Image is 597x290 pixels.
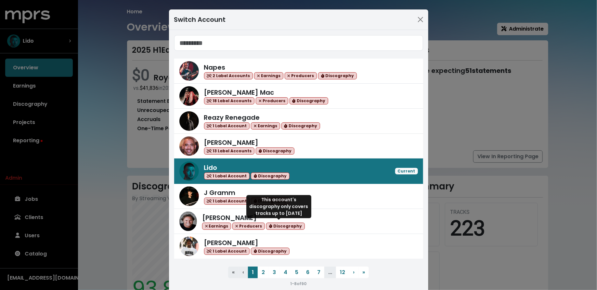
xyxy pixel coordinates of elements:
[174,234,423,259] a: Lex Luger[PERSON_NAME] 1 Label Account Discography
[204,238,259,247] span: [PERSON_NAME]
[246,195,311,218] div: This account's discography only covers tracks up to [DATE]
[179,237,199,256] img: Lex Luger
[251,248,290,255] span: Discography
[179,111,199,131] img: Reazy Renegade
[204,138,259,147] span: [PERSON_NAME]
[318,72,357,80] span: Discography
[290,97,328,105] span: Discography
[204,163,217,172] span: Lido
[174,84,423,109] a: Keegan Mac[PERSON_NAME] Mac 18 Label Accounts Producers Discography
[174,134,423,159] a: Harvey Mason Jr[PERSON_NAME] 13 Label Accounts Discography
[313,267,324,278] button: 7
[254,72,283,80] span: Earnings
[204,97,255,105] span: 18 Label Accounts
[353,269,355,276] span: ›
[174,209,423,234] a: Scott Hendricks[PERSON_NAME] Earnings Producers Discography
[179,212,197,231] img: Scott Hendricks
[291,281,307,286] small: 1 - 8 of 90
[258,267,269,278] button: 2
[204,122,250,130] span: 1 Label Account
[204,173,250,180] span: 1 Label Account
[204,198,250,205] span: 1 Label Account
[248,267,258,278] button: 1
[174,35,423,51] input: Search accounts
[281,122,320,130] span: Discography
[256,147,294,155] span: Discography
[179,161,199,181] img: Lido
[202,223,231,230] span: Earnings
[336,267,349,278] button: 12
[251,122,280,130] span: Earnings
[395,168,418,174] span: Current
[174,15,226,24] div: Switch Account
[251,173,290,180] span: Discography
[204,147,255,155] span: 13 Label Accounts
[179,86,199,106] img: Keegan Mac
[256,97,288,105] span: Producers
[302,267,313,278] button: 6
[232,223,265,230] span: Producers
[362,269,365,276] span: »
[179,61,199,81] img: Napes
[204,188,236,197] span: J Gramm
[174,59,423,84] a: NapesNapes 2 Label Accounts Earnings Producers Discography
[179,136,199,156] img: Harvey Mason Jr
[204,113,260,122] span: Reazy Renegade
[415,14,426,25] button: Close
[291,267,302,278] button: 5
[204,248,250,255] span: 1 Label Account
[174,159,423,184] a: LidoLido 1 Label Account DiscographyCurrent
[179,186,199,206] img: J Gramm
[266,223,305,230] span: Discography
[174,109,423,134] a: Reazy RenegadeReazy Renegade 1 Label Account Earnings Discography
[204,63,226,72] span: Napes
[174,184,423,209] a: J GrammJ Gramm 1 Label Account Discography
[285,72,317,80] span: Producers
[269,267,280,278] button: 3
[280,267,291,278] button: 4
[204,88,274,97] span: [PERSON_NAME] Mac
[204,72,253,80] span: 2 Label Accounts
[202,213,257,222] span: [PERSON_NAME]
